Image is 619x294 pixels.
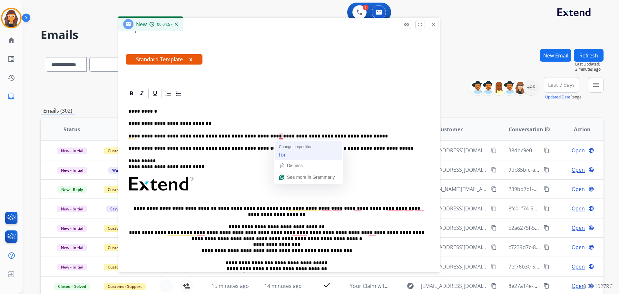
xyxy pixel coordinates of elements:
[508,244,605,251] span: c7239d7c-85f7-47e6-8c99-eef484db6d74
[491,206,497,211] mat-icon: content_copy
[544,225,549,231] mat-icon: content_copy
[7,93,15,100] mat-icon: inbox
[126,54,202,65] span: Standard Template
[545,94,582,100] span: Range
[491,244,497,250] mat-icon: content_copy
[211,282,249,289] span: 15 minutes ago
[421,243,487,251] span: [EMAIL_ADDRESS][DOMAIN_NAME]
[544,283,549,289] mat-icon: content_copy
[421,263,487,270] span: [EMAIL_ADDRESS][DOMAIN_NAME]
[544,206,549,211] mat-icon: content_copy
[572,224,585,232] span: Open
[421,205,487,212] span: [EMAIL_ADDRESS][DOMAIN_NAME]
[508,282,607,289] span: 8e27a14e-827f-4c1c-8306-a5d0ddda1431
[104,147,146,154] span: Customer Support
[421,185,487,193] span: [PERSON_NAME][EMAIL_ADDRESS][PERSON_NAME][DOMAIN_NAME]
[508,147,607,154] span: 38dbc9e0-909b-470e-88d7-526008d344cf
[64,126,80,133] span: Status
[127,89,136,98] div: Bold
[508,186,606,193] span: 239bb7c1-19c8-4f71-be60-e29ed01d14cf
[572,147,585,154] span: Open
[491,147,497,153] mat-icon: content_copy
[7,55,15,63] mat-icon: list_alt
[491,186,497,192] mat-icon: content_copy
[592,81,600,89] mat-icon: menu
[572,166,585,174] span: Open
[574,49,604,62] button: Refresh
[108,167,142,174] span: Warranty Ops
[150,89,160,98] div: Underline
[544,264,549,269] mat-icon: content_copy
[7,74,15,82] mat-icon: history
[572,243,585,251] span: Open
[104,283,146,290] span: Customer Support
[57,147,87,154] span: New - Initial
[572,185,585,193] span: Open
[491,225,497,231] mat-icon: content_copy
[431,22,437,27] mat-icon: close
[106,206,143,212] span: Service Support
[544,244,549,250] mat-icon: content_copy
[417,22,423,27] mat-icon: fullscreen
[104,186,146,193] span: Customer Support
[57,167,87,174] span: New - Initial
[407,282,414,290] mat-icon: explore
[2,9,20,27] img: avatar
[7,36,15,44] mat-icon: home
[544,186,549,192] mat-icon: content_copy
[174,89,183,98] div: Bullet List
[41,28,604,41] h2: Emails
[421,224,487,232] span: [EMAIL_ADDRESS][DOMAIN_NAME]
[508,224,607,231] span: 52a6275f-5364-4e28-a5b7-986eb1ea8e7d
[491,167,497,173] mat-icon: content_copy
[544,147,549,153] mat-icon: content_copy
[41,107,75,115] p: Emails (302)
[548,84,575,86] span: Last 7 days
[508,166,604,173] span: 9dc85bfe-ae12-4c9f-9ca3-bf31312be32d
[57,244,87,251] span: New - Initial
[57,225,87,232] span: New - Initial
[163,89,173,98] div: Ordered List
[491,283,497,289] mat-icon: content_copy
[57,264,87,270] span: New - Initial
[363,5,368,10] div: 1
[160,279,172,292] button: +
[137,89,147,98] div: Italic
[350,282,406,289] span: Your Claim with Extend
[164,282,167,290] span: +
[421,166,487,174] span: [EMAIL_ADDRESS][DOMAIN_NAME]
[544,167,549,173] mat-icon: content_copy
[189,56,192,63] button: x
[491,264,497,269] mat-icon: content_copy
[104,225,146,232] span: Customer Support
[540,49,571,62] button: New Email
[575,62,604,67] span: Last Updated:
[508,263,603,270] span: 7ef76b30-54dc-4f60-a369-1e1979220f8f
[54,283,90,290] span: Closed – Solved
[588,264,594,269] mat-icon: language
[588,244,594,250] mat-icon: language
[572,205,585,212] span: Open
[57,186,87,193] span: New - Reply
[509,126,550,133] span: Conversation ID
[136,21,147,28] span: New
[421,147,487,154] span: [EMAIL_ADDRESS][DOMAIN_NAME]
[437,126,463,133] span: Customer
[588,206,594,211] mat-icon: language
[157,22,172,27] span: 00:04:57
[421,282,487,290] span: [EMAIL_ADDRESS][DOMAIN_NAME]
[508,205,604,212] span: 8fc01f74-5902-46db-a7e4-4546e6bf362e
[583,282,613,290] p: 0.20.1027RC
[551,118,604,141] th: Action
[104,264,146,270] span: Customer Support
[57,206,87,212] span: New - Initial
[404,22,409,27] mat-icon: remove_red_eye
[572,282,585,290] span: Open
[264,282,302,289] span: 14 minutes ago
[544,77,579,93] button: Last 7 days
[126,99,433,293] div: To enrich screen reader interactions, please activate Accessibility in Grammarly extension settings
[523,80,539,95] div: +95
[588,225,594,231] mat-icon: language
[183,282,191,290] mat-icon: person_add
[545,95,570,100] button: Updated Date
